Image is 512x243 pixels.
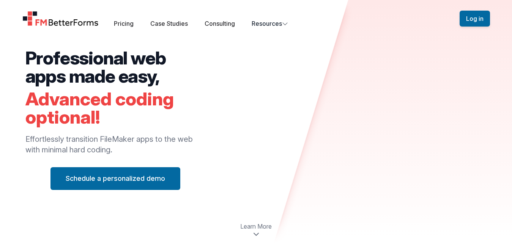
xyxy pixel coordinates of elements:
[205,20,235,27] a: Consulting
[150,20,188,27] a: Case Studies
[460,11,490,27] button: Log in
[22,11,99,26] a: Home
[25,134,206,155] p: Effortlessly transition FileMaker apps to the web with minimal hard coding.
[13,9,499,28] nav: Global
[50,167,180,190] button: Schedule a personalized demo
[114,20,134,27] a: Pricing
[240,222,272,231] span: Learn More
[25,49,206,85] h2: Professional web apps made easy,
[252,19,288,28] button: Resources
[25,90,206,126] h2: Advanced coding optional!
